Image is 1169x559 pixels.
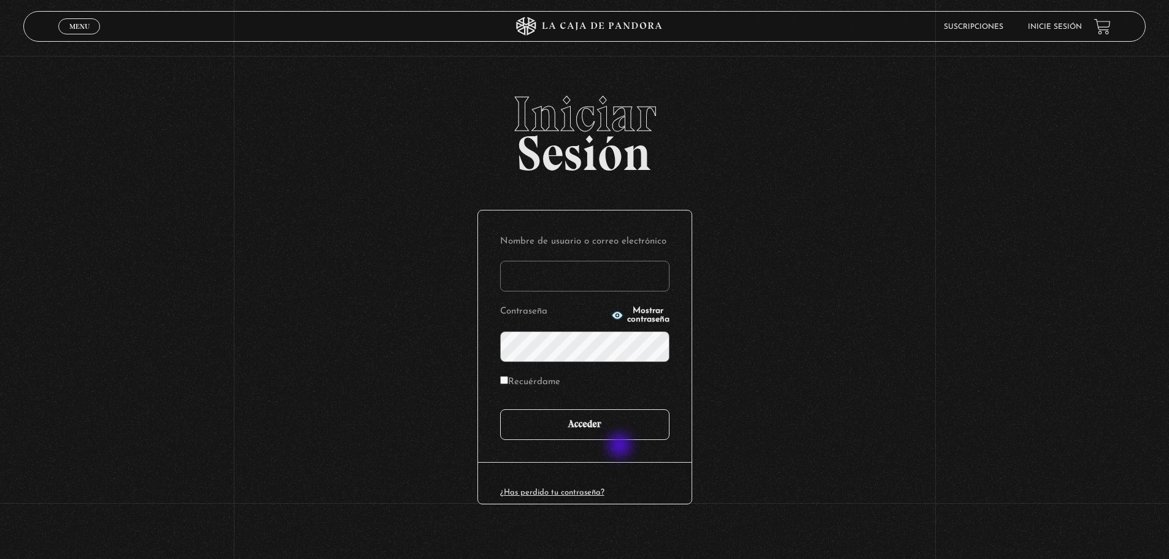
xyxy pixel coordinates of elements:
label: Contraseña [500,303,608,322]
h2: Sesión [23,90,1146,168]
a: ¿Has perdido tu contraseña? [500,488,604,496]
label: Nombre de usuario o correo electrónico [500,233,669,252]
span: Cerrar [65,33,94,42]
span: Iniciar [23,90,1146,139]
button: Mostrar contraseña [611,307,669,324]
input: Acceder [500,409,669,440]
span: Mostrar contraseña [627,307,669,324]
label: Recuérdame [500,373,560,392]
input: Recuérdame [500,376,508,384]
span: Menu [69,23,90,30]
a: View your shopping cart [1094,18,1111,35]
a: Suscripciones [944,23,1003,31]
a: Inicie sesión [1028,23,1082,31]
